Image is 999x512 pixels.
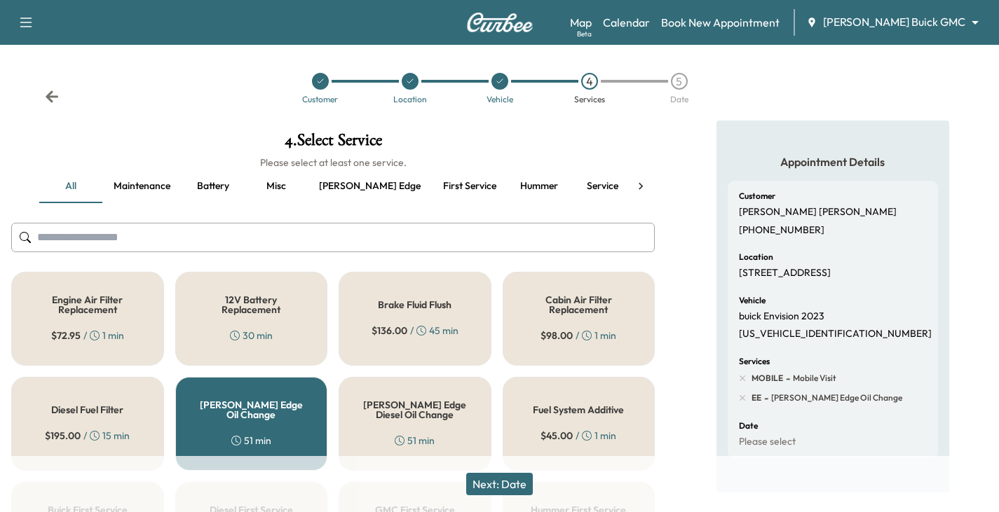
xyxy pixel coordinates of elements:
[102,169,182,203] button: Maintenance
[372,324,458,338] div: / 45 min
[39,169,102,203] button: all
[577,29,592,39] div: Beta
[198,295,305,314] h5: 12V Battery Replacement
[533,405,624,415] h5: Fuel System Additive
[45,429,81,443] span: $ 195.00
[739,206,897,219] p: [PERSON_NAME] [PERSON_NAME]
[51,328,124,343] div: / 1 min
[790,373,836,384] span: Mobile Visit
[739,422,758,430] h6: Date
[541,429,616,443] div: / 1 min
[45,429,130,443] div: / 15 min
[302,95,338,104] div: Customer
[541,328,616,343] div: / 1 min
[51,405,123,415] h5: Diesel Fuel Filter
[661,14,780,31] a: Book New Appointment
[739,436,796,448] p: Please select
[245,169,308,203] button: Misc
[739,253,773,261] h6: Location
[378,300,451,310] h5: Brake Fluid Flush
[11,132,655,155] h1: 4 . Select Service
[761,391,768,405] span: -
[372,324,407,338] span: $ 136.00
[39,169,627,203] div: basic tabs example
[395,434,435,448] div: 51 min
[45,90,59,104] div: Back
[603,14,650,31] a: Calendar
[541,328,573,343] span: $ 98.00
[34,295,141,314] h5: Engine Air Filter Replacement
[393,95,427,104] div: Location
[466,473,533,495] button: Next: Date
[487,95,513,104] div: Vehicle
[466,13,534,32] img: Curbee Logo
[752,392,761,403] span: EE
[11,155,655,169] h6: Please select at least one service.
[508,169,571,203] button: Hummer
[570,14,592,31] a: MapBeta
[768,392,902,403] span: Ewing Edge Oil Change
[182,169,245,203] button: Battery
[739,310,824,323] p: buick Envision 2023
[231,434,271,448] div: 51 min
[308,169,432,203] button: [PERSON_NAME] edge
[823,14,965,30] span: [PERSON_NAME] Buick GMC
[362,400,468,420] h5: [PERSON_NAME] Edge Diesel Oil Change
[739,224,824,237] p: [PHONE_NUMBER]
[783,371,790,385] span: -
[581,73,598,90] div: 4
[230,328,273,343] div: 30 min
[51,328,81,343] span: $ 72.95
[432,169,508,203] button: First service
[198,400,305,420] h5: [PERSON_NAME] Edge Oil Change
[739,267,831,279] p: [STREET_ADDRESS]
[739,192,775,200] h6: Customer
[739,328,932,340] p: [US_VEHICLE_IDENTIFICATION_NUMBER]
[670,95,688,104] div: Date
[526,295,632,314] h5: Cabin Air Filter Replacement
[574,95,605,104] div: Services
[752,373,783,384] span: MOBILE
[739,357,770,366] h6: Services
[728,154,938,169] h5: Appointment Details
[671,73,688,90] div: 5
[571,169,634,203] button: Service
[739,296,766,305] h6: Vehicle
[541,429,573,443] span: $ 45.00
